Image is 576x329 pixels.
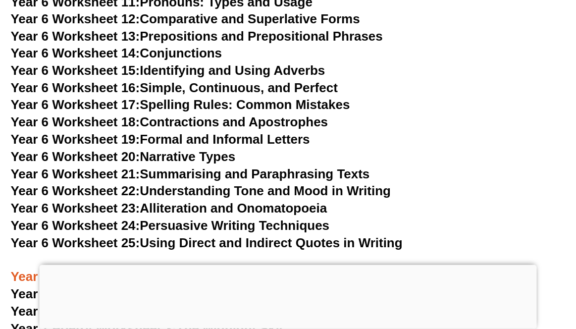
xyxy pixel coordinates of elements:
span: Year 6 Worksheet 20: [11,150,140,164]
span: Year 6 Worksheet 21: [11,167,140,182]
a: Year 6 Worksheet 21:Summarising and Paraphrasing Texts [11,167,370,182]
a: Year 6 Worksheet 15:Identifying and Using Adverbs [11,63,325,78]
a: Year 6 Worksheet 14:Conjunctions [11,46,222,61]
a: Year 6 Worksheet 22:Understanding Tone and Mood in Writing [11,184,391,199]
a: Year 6 Worksheet 20:Narrative Types [11,150,236,164]
span: Year 7 Poetry Worksheet 2: [11,304,177,319]
a: Year 6 Worksheet 18:Contractions and Apostrophes [11,115,328,130]
a: Year 7 Poetry Worksheet 2:The Ocean's Call [11,304,280,319]
a: Year 6 Worksheet 16:Simple, Continuous, and Perfect [11,81,338,96]
span: Year 6 Worksheet 13: [11,29,140,44]
span: Year 6 Worksheet 18: [11,115,140,130]
a: Year 6 Worksheet 17:Spelling Rules: Common Mistakes [11,98,350,112]
span: Year 6 Worksheet 22: [11,184,140,199]
span: Year 6 Worksheet 23: [11,201,140,216]
a: Year 6 Worksheet 19:Formal and Informal Letters [11,132,311,147]
span: Year 6 Worksheet 19: [11,132,140,147]
span: Year 6 Worksheet 12: [11,11,140,26]
iframe: Advertisement [39,265,537,327]
a: Year 7 Poetry Worksheet 1:The Whispering Forest [11,287,316,302]
span: Year 6 Worksheet 14: [11,46,140,61]
a: Year 6 Worksheet 25:Using Direct and Indirect Quotes in Writing [11,236,403,251]
a: Year 6 Worksheet 23:Alliteration and Onomatopoeia [11,201,327,216]
span: Year 6 Worksheet 15: [11,63,140,78]
span: Year 6 Worksheet 16: [11,81,140,96]
a: Year 6 Worksheet 13:Prepositions and Prepositional Phrases [11,29,383,44]
span: Year 6 Worksheet 25: [11,236,140,251]
h3: Year 7 English Worksheets [11,253,566,286]
span: Year 6 Worksheet 24: [11,219,140,233]
span: Year 7 Poetry Worksheet 1: [11,287,177,302]
a: Year 6 Worksheet 12:Comparative and Superlative Forms [11,11,361,26]
a: Year 6 Worksheet 24:Persuasive Writing Techniques [11,219,330,233]
span: Year 6 Worksheet 17: [11,98,140,112]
